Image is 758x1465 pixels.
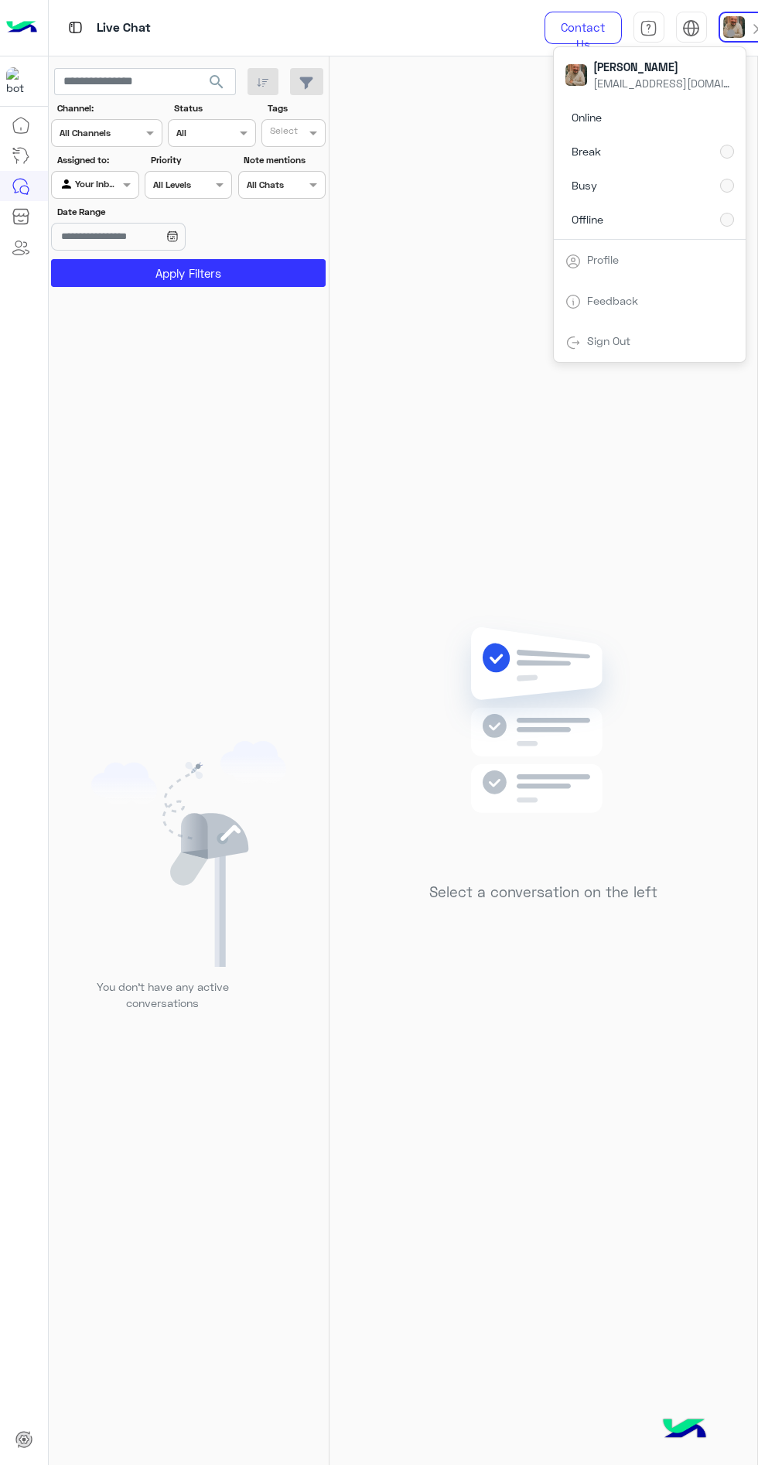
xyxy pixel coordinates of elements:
[57,205,230,219] label: Date Range
[633,12,664,44] a: tab
[593,75,732,91] span: [EMAIL_ADDRESS][DOMAIN_NAME]
[57,101,161,115] label: Channel:
[84,978,241,1012] p: You don’t have any active conversations
[6,12,37,44] img: Logo
[66,18,85,37] img: tab
[565,254,581,269] img: tab
[565,64,587,86] img: userImage
[640,19,657,37] img: tab
[657,1403,712,1457] img: hulul-logo.png
[51,259,326,287] button: Apply Filters
[57,153,137,167] label: Assigned to:
[198,68,236,101] button: search
[682,19,700,37] img: tab
[545,12,622,44] a: Contact Us
[268,124,298,142] div: Select
[207,73,226,91] span: search
[432,615,655,872] img: no messages
[587,334,630,347] a: Sign Out
[565,294,581,309] img: tab
[593,59,732,75] span: [PERSON_NAME]
[97,18,151,39] p: Live Chat
[723,16,745,38] img: userImage
[174,101,254,115] label: Status
[6,67,34,95] img: 1403182699927242
[91,741,286,967] img: empty users
[268,101,324,115] label: Tags
[151,153,230,167] label: Priority
[565,335,581,350] img: tab
[587,294,638,307] a: Feedback
[429,883,657,901] h5: Select a conversation on the left
[244,153,323,167] label: Note mentions
[587,253,619,266] a: Profile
